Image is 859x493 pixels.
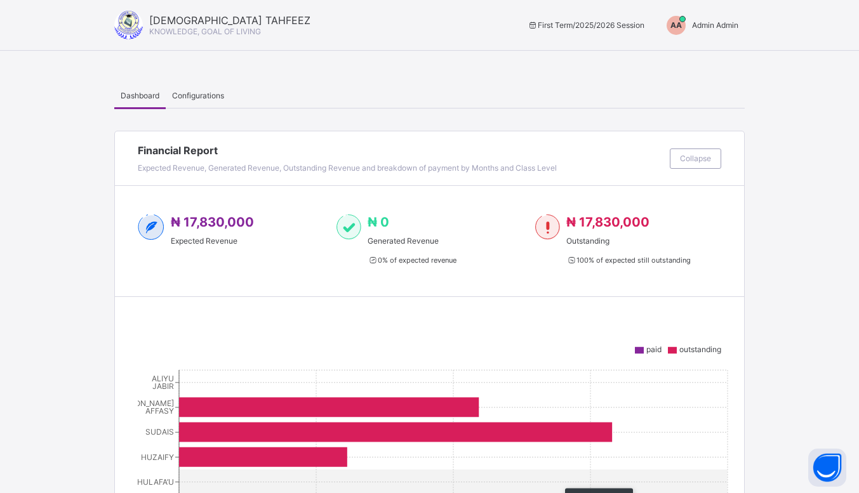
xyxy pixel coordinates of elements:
[171,236,254,246] span: Expected Revenue
[138,144,663,157] span: Financial Report
[368,214,389,230] span: ₦ 0
[368,256,456,265] span: 0 % of expected revenue
[535,214,560,240] img: outstanding-1.146d663e52f09953f639664a84e30106.svg
[679,345,721,354] span: outstanding
[527,20,644,30] span: session/term information
[566,256,690,265] span: 100 % of expected still outstanding
[152,381,174,391] tspan: JABIR
[141,452,174,462] tspan: HUZAIFY
[145,406,174,416] tspan: AFFASY
[646,345,662,354] span: paid
[132,477,174,487] tspan: KHULAFA’U
[566,236,690,246] span: Outstanding
[808,449,846,487] button: Open asap
[112,398,174,408] tspan: [PERSON_NAME]
[121,91,159,100] span: Dashboard
[336,214,361,240] img: paid-1.3eb1404cbcb1d3b736510a26bbfa3ccb.svg
[171,214,254,230] span: ₦ 17,830,000
[149,27,261,36] span: KNOWLEDGE, GOAL OF LIVING
[692,20,738,30] span: Admin Admin
[670,20,682,30] span: AA
[138,214,164,240] img: expected-2.4343d3e9d0c965b919479240f3db56ac.svg
[566,214,649,230] span: ₦ 17,830,000
[680,154,711,163] span: Collapse
[152,374,174,383] tspan: ALIYU
[368,236,456,246] span: Generated Revenue
[149,14,310,27] span: [DEMOGRAPHIC_DATA] TAHFEEZ
[138,163,557,173] span: Expected Revenue, Generated Revenue, Outstanding Revenue and breakdown of payment by Months and C...
[172,91,224,100] span: Configurations
[145,427,174,437] tspan: SUDAIS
